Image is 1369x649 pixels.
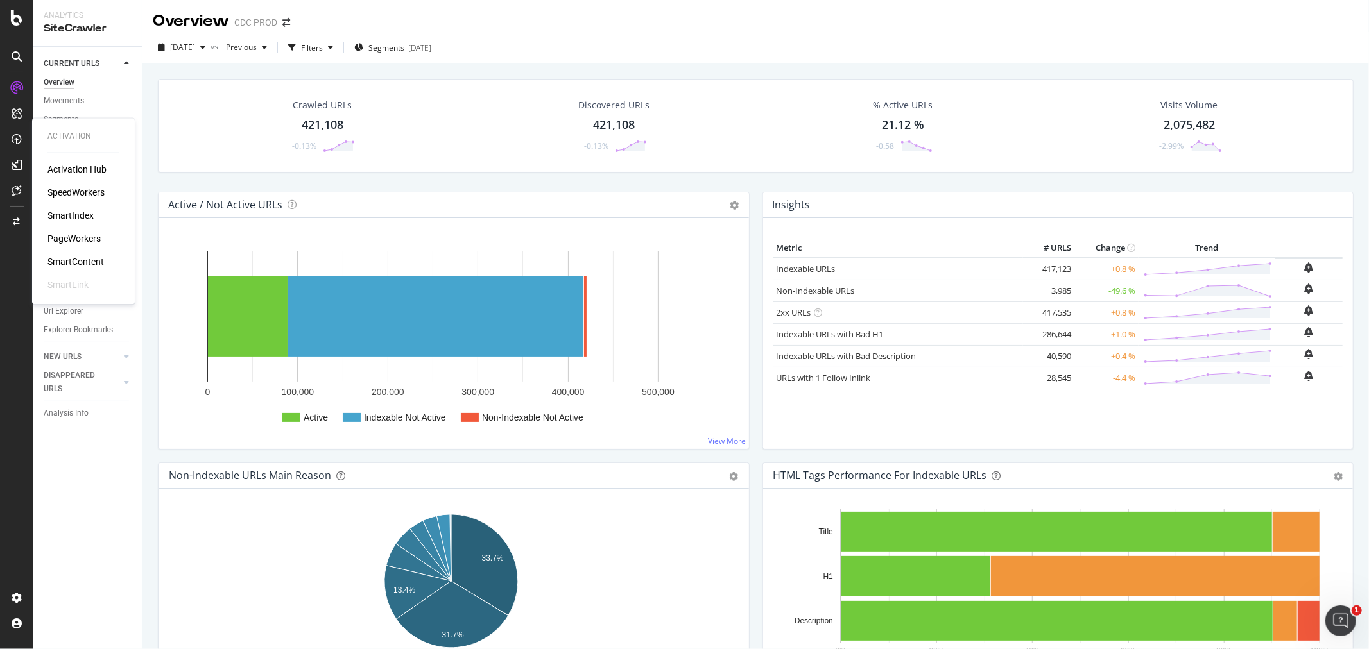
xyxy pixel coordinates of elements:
[730,201,739,210] i: Options
[170,42,195,53] span: 2025 Oct. 10th
[304,412,328,423] text: Active
[44,369,120,396] a: DISAPPEARED URLS
[461,387,494,397] text: 300,000
[47,131,119,142] div: Activation
[169,239,733,439] svg: A chart.
[44,57,99,71] div: CURRENT URLS
[47,187,105,199] a: SpeedWorkers
[794,616,832,625] text: Description
[642,387,675,397] text: 500,000
[44,57,120,71] a: CURRENT URLS
[205,387,211,397] text: 0
[777,328,884,340] a: Indexable URLs with Bad H1
[1325,605,1356,636] iframe: Intercom live chat
[47,164,107,176] a: Activation Hub
[221,42,257,53] span: Previous
[47,233,101,246] a: PageWorkers
[818,527,833,536] text: Title
[1023,280,1074,301] td: 3,985
[442,630,464,639] text: 31.7%
[44,94,84,108] div: Movements
[1352,605,1362,616] span: 1
[47,256,104,269] a: SmartContent
[1305,305,1314,316] div: bell-plus
[1159,140,1184,151] div: -2.99%
[292,140,316,151] div: -0.13%
[47,210,94,223] a: SmartIndex
[44,76,74,89] div: Overview
[408,42,431,53] div: [DATE]
[44,305,133,318] a: Url Explorer
[301,42,323,53] div: Filters
[211,41,221,52] span: vs
[730,472,739,481] div: gear
[1305,262,1314,273] div: bell-plus
[282,387,314,397] text: 100,000
[44,323,113,337] div: Explorer Bookmarks
[1023,239,1074,258] th: # URLS
[282,18,290,27] div: arrow-right-arrow-left
[302,117,343,133] div: 421,108
[874,99,933,112] div: % Active URLs
[1160,99,1218,112] div: Visits Volume
[1074,323,1139,345] td: +1.0 %
[823,572,833,581] text: H1
[44,94,133,108] a: Movements
[44,407,89,420] div: Analysis Info
[1139,239,1275,258] th: Trend
[1074,345,1139,367] td: +0.4 %
[368,42,404,53] span: Segments
[44,76,133,89] a: Overview
[44,323,133,337] a: Explorer Bookmarks
[47,279,89,292] div: SmartLink
[482,553,504,562] text: 33.7%
[44,10,132,21] div: Analytics
[234,16,277,29] div: CDC PROD
[393,586,415,594] text: 13.4%
[44,113,78,126] div: Segments
[44,350,82,364] div: NEW URLS
[777,307,811,318] a: 2xx URLs
[1305,283,1314,294] div: bell-plus
[44,369,108,396] div: DISAPPEARED URLS
[552,387,585,397] text: 400,000
[773,469,987,482] div: HTML Tags Performance for Indexable URLs
[709,435,746,446] a: View More
[1023,301,1074,323] td: 417,535
[1305,371,1314,381] div: bell-plus
[876,140,894,151] div: -0.58
[169,469,331,482] div: Non-Indexable URLs Main Reason
[293,99,352,112] div: Crawled URLs
[773,196,811,214] h4: Insights
[372,387,404,397] text: 200,000
[882,117,924,133] div: 21.12 %
[773,239,1024,258] th: Metric
[1074,258,1139,280] td: +0.8 %
[153,37,211,58] button: [DATE]
[1023,323,1074,345] td: 286,644
[578,99,650,112] div: Discovered URLs
[221,37,272,58] button: Previous
[584,140,608,151] div: -0.13%
[1305,327,1314,337] div: bell-plus
[349,37,436,58] button: Segments[DATE]
[593,117,635,133] div: 421,108
[777,350,917,362] a: Indexable URLs with Bad Description
[1074,239,1139,258] th: Change
[283,37,338,58] button: Filters
[44,21,132,36] div: SiteCrawler
[1334,472,1343,481] div: gear
[1074,280,1139,301] td: -49.6 %
[44,305,83,318] div: Url Explorer
[153,10,229,32] div: Overview
[1074,367,1139,389] td: -4.4 %
[44,407,133,420] a: Analysis Info
[1164,117,1215,133] div: 2,075,482
[777,372,871,383] a: URLs with 1 Follow Inlink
